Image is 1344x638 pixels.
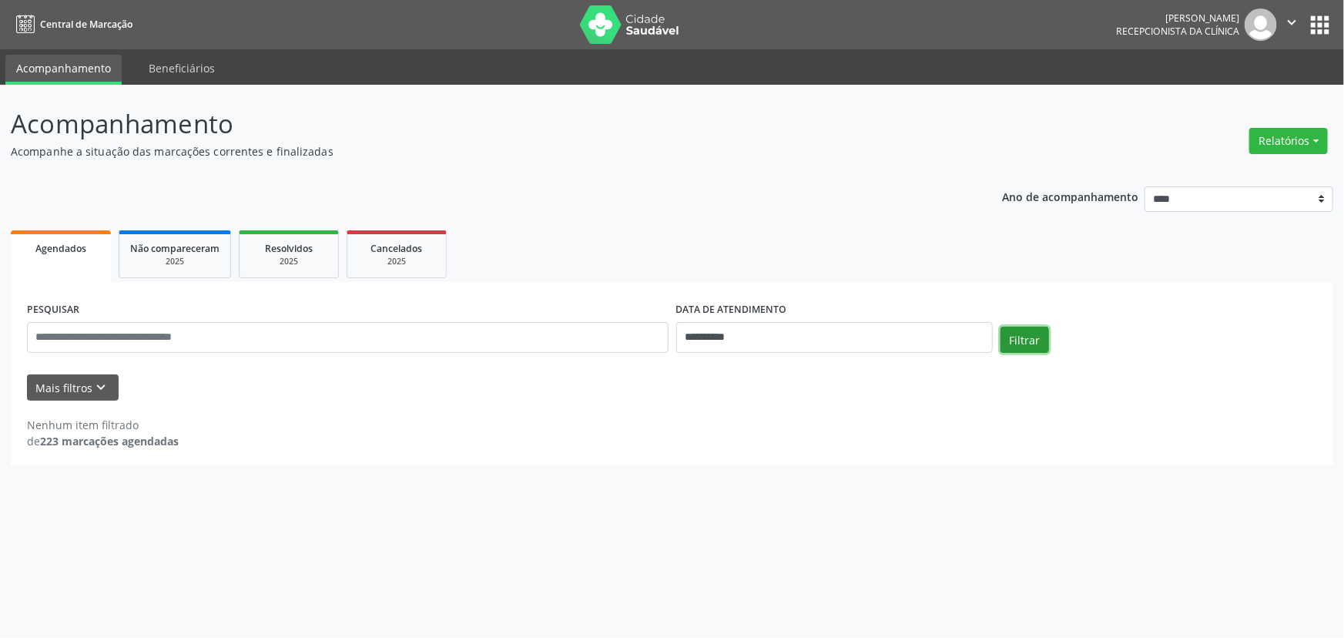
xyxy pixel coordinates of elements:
a: Central de Marcação [11,12,132,37]
div: 2025 [358,256,435,267]
a: Acompanhamento [5,55,122,85]
span: Não compareceram [130,242,220,255]
span: Recepcionista da clínica [1116,25,1239,38]
img: img [1245,8,1277,41]
p: Acompanhamento [11,105,937,143]
span: Cancelados [371,242,423,255]
label: DATA DE ATENDIMENTO [676,298,787,322]
label: PESQUISAR [27,298,79,322]
p: Ano de acompanhamento [1003,186,1139,206]
button: Filtrar [1000,327,1049,353]
a: Beneficiários [138,55,226,82]
button:  [1277,8,1306,41]
span: Agendados [35,242,86,255]
i:  [1283,14,1300,31]
span: Resolvidos [265,242,313,255]
button: Relatórios [1249,128,1328,154]
div: 2025 [250,256,327,267]
div: [PERSON_NAME] [1116,12,1239,25]
button: Mais filtroskeyboard_arrow_down [27,374,119,401]
button: apps [1306,12,1333,39]
div: Nenhum item filtrado [27,417,179,433]
i: keyboard_arrow_down [93,379,110,396]
span: Central de Marcação [40,18,132,31]
strong: 223 marcações agendadas [40,434,179,448]
div: 2025 [130,256,220,267]
p: Acompanhe a situação das marcações correntes e finalizadas [11,143,937,159]
div: de [27,433,179,449]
